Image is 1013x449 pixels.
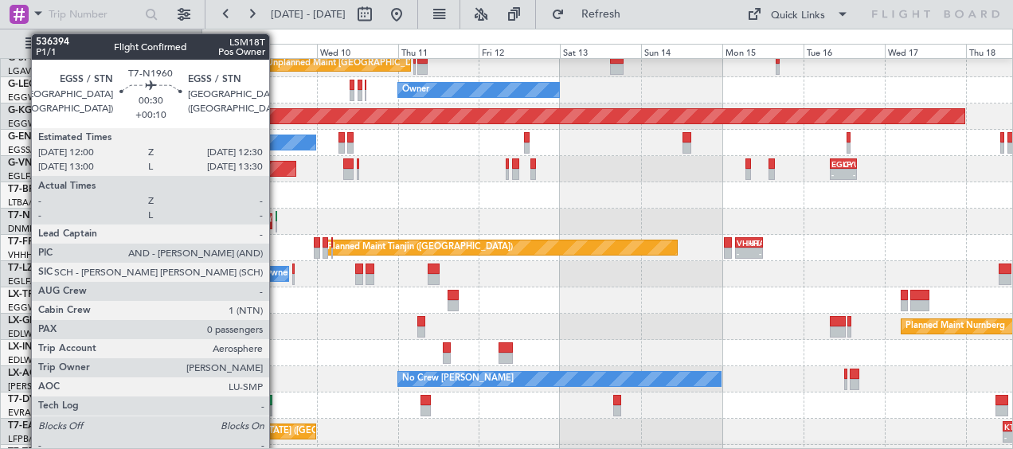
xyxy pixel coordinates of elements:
a: DNMM/LOS [8,223,57,235]
span: T7-LZZI [8,264,41,273]
a: [PERSON_NAME]/QSA [8,381,102,392]
a: T7-DYNChallenger 604 [8,395,112,404]
div: Thu 11 [398,44,479,58]
a: LX-GBHFalcon 7X [8,316,87,326]
div: - [749,248,762,258]
span: T7-FFI [8,237,36,247]
div: - [831,170,843,179]
a: LTBA/ISL [8,197,44,209]
button: Refresh [544,2,639,27]
span: G-ENRG [8,132,45,142]
span: LX-TRO [8,290,42,299]
span: G-KGKG [8,106,45,115]
a: T7-BREChallenger 604 [8,185,109,194]
a: EGGW/LTN [8,118,56,130]
div: Wed 10 [317,44,398,58]
span: LX-AOA [8,369,45,378]
a: T7-FFIFalcon 7X [8,237,80,247]
a: LX-AOACitation Mustang [8,369,122,378]
a: G-LEGCLegacy 600 [8,80,93,89]
span: T7-N1960 [8,211,53,221]
input: Trip Number [49,2,140,26]
a: EDLW/DTM [8,328,55,340]
div: Mon 15 [722,44,804,58]
div: Planned Maint Nurnberg [905,314,1005,338]
div: Sun 14 [641,44,722,58]
span: All Aircraft [41,38,168,49]
a: T7-N1960Legacy 650 [8,211,104,221]
a: G-ENRGPraetor 600 [8,132,99,142]
a: LX-INBFalcon 900EX EASy II [8,342,134,352]
a: G-KGKGLegacy 600 [8,106,96,115]
a: VHHH/HKG [8,249,55,261]
div: Planned Maint [US_STATE] ([GEOGRAPHIC_DATA]) [186,420,390,443]
button: Quick Links [739,2,857,27]
div: Owner [402,78,429,102]
div: - [843,170,855,179]
span: T7-EAGL [8,421,47,431]
span: G-LEGC [8,80,42,89]
a: T7-LZZIPraetor 600 [8,264,94,273]
span: LX-GBH [8,316,43,326]
div: CYUL [843,159,855,169]
a: T7-EAGLFalcon 8X [8,421,91,431]
span: G-VNOR [8,158,47,168]
div: Tue 16 [804,44,885,58]
button: All Aircraft [18,31,173,57]
a: EDLW/DTM [8,354,55,366]
div: EGLF [831,159,843,169]
a: EGLF/FAB [8,275,49,287]
span: Refresh [568,9,635,20]
div: Tue 9 [236,44,317,58]
span: T7-BRE [8,185,41,194]
div: Wed 17 [885,44,966,58]
div: VHHH [737,238,749,248]
span: [DATE] - [DATE] [271,7,346,21]
a: EGGW/LTN [8,92,56,103]
div: Fri 12 [479,44,560,58]
span: T7-DYN [8,395,44,404]
div: Planned Maint Tianjin ([GEOGRAPHIC_DATA]) [327,236,513,260]
a: EVRA/[PERSON_NAME] [8,407,107,419]
a: G-VNORChallenger 650 [8,158,115,168]
div: UTAK [749,238,762,248]
a: EGLF/FAB [8,170,49,182]
div: No Crew [PERSON_NAME] [402,367,514,391]
div: Owner [264,262,291,286]
div: Quick Links [771,8,825,24]
div: - [737,248,749,258]
div: Sat 13 [560,44,641,58]
a: EGSS/STN [8,144,50,156]
a: LX-TROLegacy 650 [8,290,93,299]
a: LGAV/ATH [8,65,51,77]
a: LFPB/LBG [8,433,49,445]
a: EGGW/LTN [8,302,56,314]
div: Unplanned Maint [GEOGRAPHIC_DATA] ([PERSON_NAME] Intl) [267,52,525,76]
div: [DATE] [205,32,232,45]
span: LX-INB [8,342,39,352]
